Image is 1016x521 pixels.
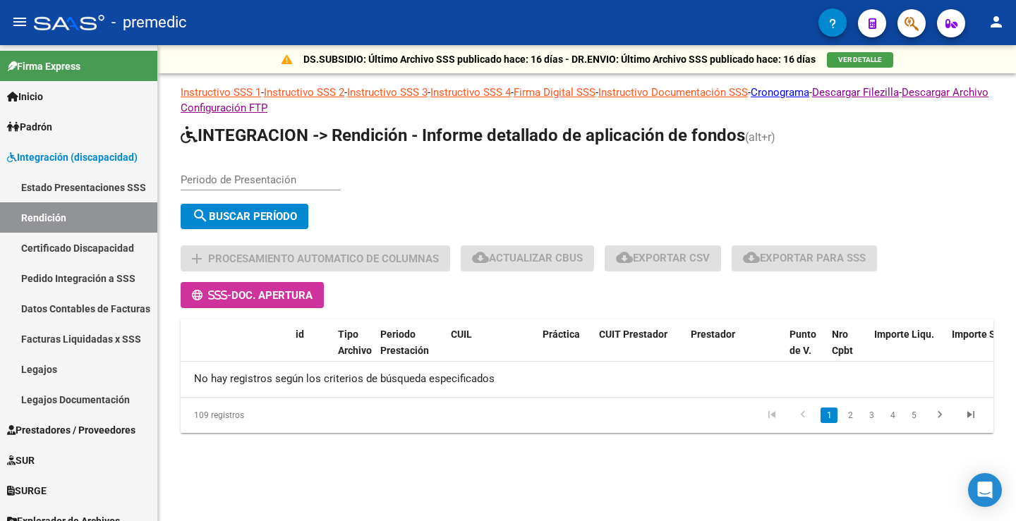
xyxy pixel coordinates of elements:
a: go to first page [758,407,785,423]
span: VER DETALLE [838,56,882,63]
span: SUR [7,453,35,468]
span: Padrón [7,119,52,135]
mat-icon: search [192,207,209,224]
datatable-header-cell: Periodo Prestación [375,319,445,381]
a: 3 [863,407,880,423]
span: SURGE [7,483,47,498]
button: -Doc. Apertura [181,282,324,308]
span: (alt+r) [745,130,775,144]
span: Firma Express [7,59,80,74]
span: CUIT Prestador [599,329,667,340]
span: Doc. Apertura [231,289,313,302]
li: page 2 [840,403,861,427]
span: id [296,329,304,340]
span: Punto de V. [790,329,816,356]
p: DS.SUBSIDIO: Último Archivo SSS publicado hace: 16 días - DR.ENVIO: Último Archivo SSS publicado ... [303,51,816,67]
a: Firma Digital SSS [514,86,595,99]
mat-icon: add [188,250,205,267]
span: INTEGRACION -> Rendición - Informe detallado de aplicación de fondos [181,125,745,145]
span: CUIL [451,329,472,340]
datatable-header-cell: Importe Liqu. [869,319,946,381]
button: Buscar Período [181,204,308,229]
datatable-header-cell: CUIL [445,319,537,381]
a: Descargar Filezilla [812,86,899,99]
span: Nro Cpbt [832,329,853,356]
a: Cronograma [751,86,809,99]
datatable-header-cell: Nro Cpbt [826,319,869,381]
a: 1 [821,407,837,423]
a: Instructivo SSS 3 [347,86,428,99]
span: Integración (discapacidad) [7,149,138,165]
a: go to last page [957,407,984,423]
li: page 5 [903,403,924,427]
datatable-header-cell: Prestador [685,319,784,381]
div: 109 registros [181,398,341,433]
span: Exportar CSV [616,252,710,264]
datatable-header-cell: Práctica [537,319,593,381]
span: Actualizar CBUs [472,252,583,264]
span: Importe Liqu. [874,329,934,340]
span: Prestador [691,329,735,340]
a: 4 [884,407,901,423]
mat-icon: menu [11,13,28,30]
li: page 3 [861,403,882,427]
button: Exportar para SSS [732,245,877,271]
mat-icon: cloud_download [616,249,633,266]
a: Instructivo SSS 4 [430,86,511,99]
div: No hay registros según los criterios de búsqueda especificados [181,362,993,397]
a: Instructivo Documentación SSS [598,86,748,99]
span: Tipo Archivo [338,329,372,356]
button: VER DETALLE [827,52,893,68]
a: Instructivo SSS 2 [264,86,344,99]
span: Exportar para SSS [743,252,866,264]
datatable-header-cell: CUIT Prestador [593,319,685,381]
span: Importe Solic. [952,329,1015,340]
button: Actualizar CBUs [461,245,594,271]
a: go to previous page [790,407,816,423]
a: 2 [842,407,859,423]
mat-icon: cloud_download [472,249,489,266]
datatable-header-cell: Punto de V. [784,319,826,381]
span: Procesamiento automatico de columnas [208,252,439,265]
button: Procesamiento automatico de columnas [181,245,450,271]
a: go to next page [926,407,953,423]
span: Inicio [7,89,43,104]
span: - [192,289,231,302]
span: Buscar Período [192,210,297,223]
span: - premedic [111,7,187,38]
div: Open Intercom Messenger [968,473,1002,507]
a: 5 [905,407,922,423]
a: Instructivo SSS 1 [181,86,261,99]
mat-icon: cloud_download [743,249,760,266]
mat-icon: person [988,13,1005,30]
li: page 4 [882,403,903,427]
li: page 1 [818,403,840,427]
span: Práctica [543,329,580,340]
datatable-header-cell: Tipo Archivo [332,319,375,381]
button: Exportar CSV [605,245,721,271]
datatable-header-cell: id [290,319,332,381]
span: Prestadores / Proveedores [7,422,135,438]
p: - - - - - - - - [181,85,993,116]
span: Periodo Prestación [380,329,429,356]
